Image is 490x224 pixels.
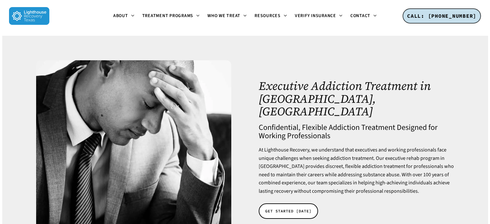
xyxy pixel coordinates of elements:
span: Who We Treat [207,13,240,19]
span: Contact [350,13,370,19]
h4: Confidential, Flexible Addiction Treatment Designed for Working Professionals [259,123,454,140]
a: Contact [346,14,381,19]
a: Resources [251,14,291,19]
span: CALL: [PHONE_NUMBER] [407,13,476,19]
span: Treatment Programs [142,13,194,19]
span: Verify Insurance [295,13,336,19]
a: Treatment Programs [138,14,204,19]
span: At Lighthouse Recovery, we understand that executives and working professionals face unique chall... [259,146,454,195]
a: Verify Insurance [291,14,346,19]
span: GET STARTED [DATE] [265,208,312,214]
a: Who We Treat [204,14,251,19]
a: CALL: [PHONE_NUMBER] [403,8,481,24]
a: GET STARTED [DATE] [259,203,318,219]
span: About [113,13,128,19]
h1: Executive Addiction Treatment in [GEOGRAPHIC_DATA], [GEOGRAPHIC_DATA] [259,80,454,118]
img: Lighthouse Recovery Texas [9,7,49,25]
span: Resources [255,13,281,19]
a: About [109,14,138,19]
